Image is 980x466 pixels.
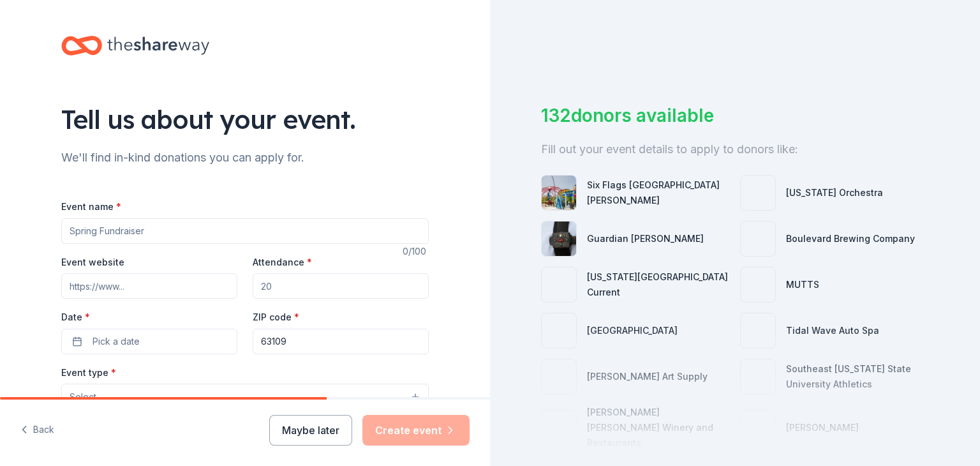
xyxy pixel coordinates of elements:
[61,311,237,324] label: Date
[587,269,730,300] div: [US_STATE][GEOGRAPHIC_DATA] Current
[541,139,929,160] div: Fill out your event details to apply to donors like:
[93,334,140,349] span: Pick a date
[61,256,124,269] label: Event website
[61,384,429,410] button: Select
[61,218,429,244] input: Spring Fundraiser
[542,222,576,256] img: photo for Guardian Angel Device
[741,313,775,348] img: photo for Tidal Wave Auto Spa
[61,200,121,213] label: Event name
[269,415,352,446] button: Maybe later
[786,185,883,200] div: [US_STATE] Orchestra
[786,277,819,292] div: MUTTS
[61,101,429,137] div: Tell us about your event.
[20,417,54,444] button: Back
[786,231,915,246] div: Boulevard Brewing Company
[542,176,576,210] img: photo for Six Flags St. Louis
[70,389,96,405] span: Select
[253,273,429,299] input: 20
[587,177,730,208] div: Six Flags [GEOGRAPHIC_DATA][PERSON_NAME]
[253,311,299,324] label: ZIP code
[61,329,237,354] button: Pick a date
[741,267,775,302] img: photo for MUTTS
[253,329,429,354] input: 12345 (U.S. only)
[542,267,576,302] img: photo for Kansas City Current
[741,176,775,210] img: photo for Minnesota Orchestra
[61,366,116,379] label: Event type
[542,313,576,348] img: photo for Main Street Inn Parkville
[741,222,775,256] img: photo for Boulevard Brewing Company
[61,147,429,168] div: We'll find in-kind donations you can apply for.
[541,102,929,129] div: 132 donors available
[403,244,429,259] div: 0 /100
[587,231,704,246] div: Guardian [PERSON_NAME]
[61,273,237,299] input: https://www...
[253,256,312,269] label: Attendance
